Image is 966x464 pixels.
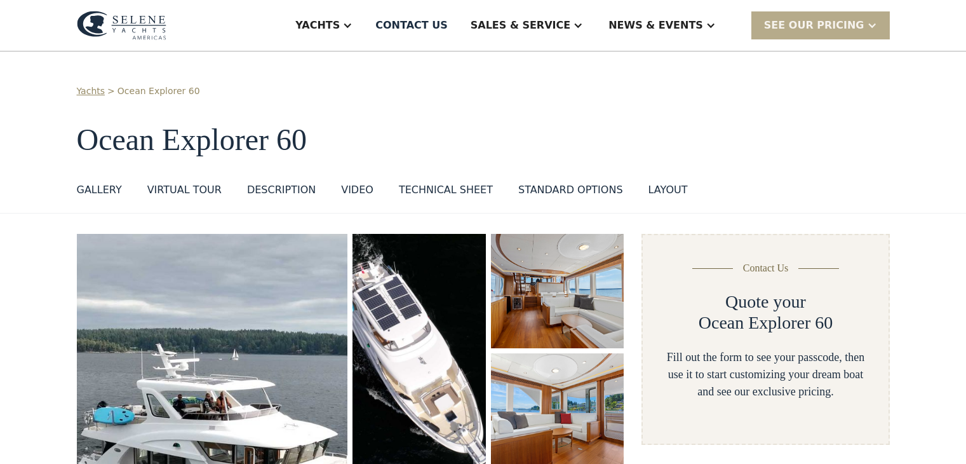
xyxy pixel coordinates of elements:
div: Fill out the form to see your passcode, then use it to start customizing your dream boat and see ... [663,349,868,400]
div: VIRTUAL TOUR [147,182,222,198]
div: GALLERY [77,182,122,198]
div: DESCRIPTION [247,182,316,198]
div: Technical sheet [399,182,493,198]
div: standard options [518,182,623,198]
div: VIDEO [341,182,373,198]
div: SEE Our Pricing [751,11,890,39]
a: open lightbox [491,234,624,348]
div: News & EVENTS [608,18,703,33]
div: > [107,85,115,98]
div: layout [648,182,688,198]
h1: Ocean Explorer 60 [77,123,890,157]
a: DESCRIPTION [247,182,316,203]
img: logo [77,11,166,40]
div: Contact US [375,18,448,33]
form: Yacht Detail Page form [641,234,889,445]
div: Sales & Service [471,18,570,33]
a: standard options [518,182,623,203]
a: layout [648,182,688,203]
div: Yachts [295,18,340,33]
h2: Ocean Explorer 60 [699,312,833,334]
h2: Quote your [725,291,806,313]
a: Technical sheet [399,182,493,203]
a: Ocean Explorer 60 [117,85,200,98]
div: SEE Our Pricing [764,18,864,33]
a: VIDEO [341,182,373,203]
div: Contact Us [743,261,789,276]
a: GALLERY [77,182,122,203]
a: VIRTUAL TOUR [147,182,222,203]
a: Yachts [77,85,105,98]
